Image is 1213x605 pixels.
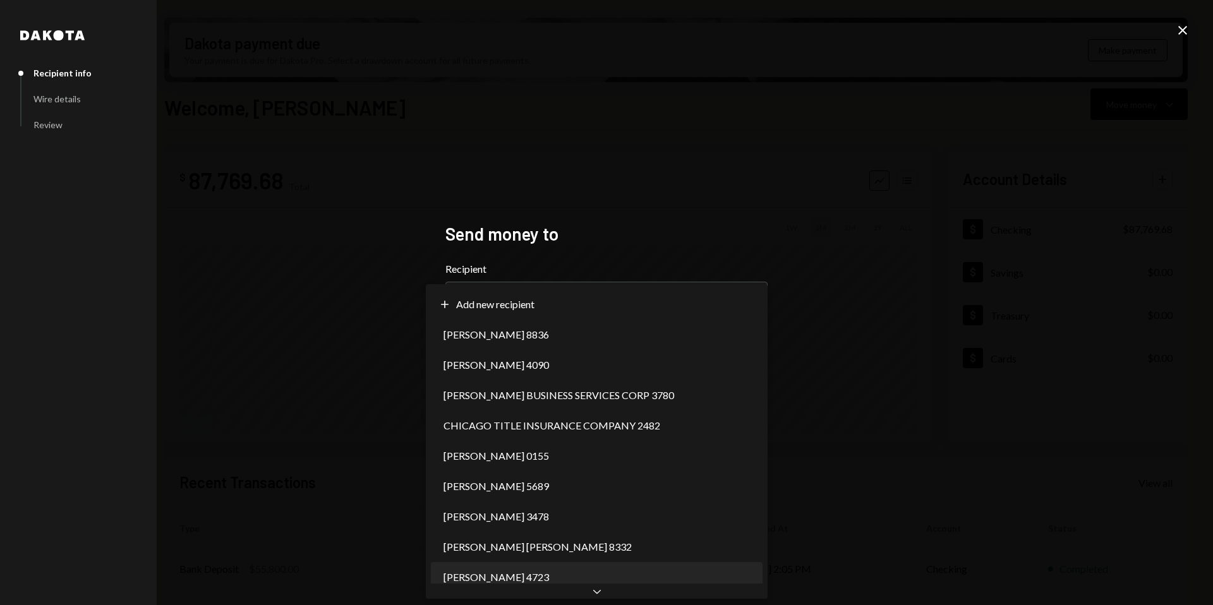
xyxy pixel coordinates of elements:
[444,539,632,554] span: [PERSON_NAME] [PERSON_NAME] 8332
[33,68,92,78] div: Recipient info
[444,448,549,464] span: [PERSON_NAME] 0155
[444,479,549,494] span: [PERSON_NAME] 5689
[444,327,549,342] span: [PERSON_NAME] 8836
[444,388,674,403] span: [PERSON_NAME] BUSINESS SERVICES CORP 3780
[444,570,549,585] span: [PERSON_NAME] 4723
[444,357,549,373] span: [PERSON_NAME] 4090
[444,418,660,433] span: CHICAGO TITLE INSURANCE COMPANY 2482
[33,93,81,104] div: Wire details
[33,119,63,130] div: Review
[445,222,768,246] h2: Send money to
[445,282,768,317] button: Recipient
[444,509,549,524] span: [PERSON_NAME] 3478
[445,261,768,277] label: Recipient
[456,297,534,312] span: Add new recipient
